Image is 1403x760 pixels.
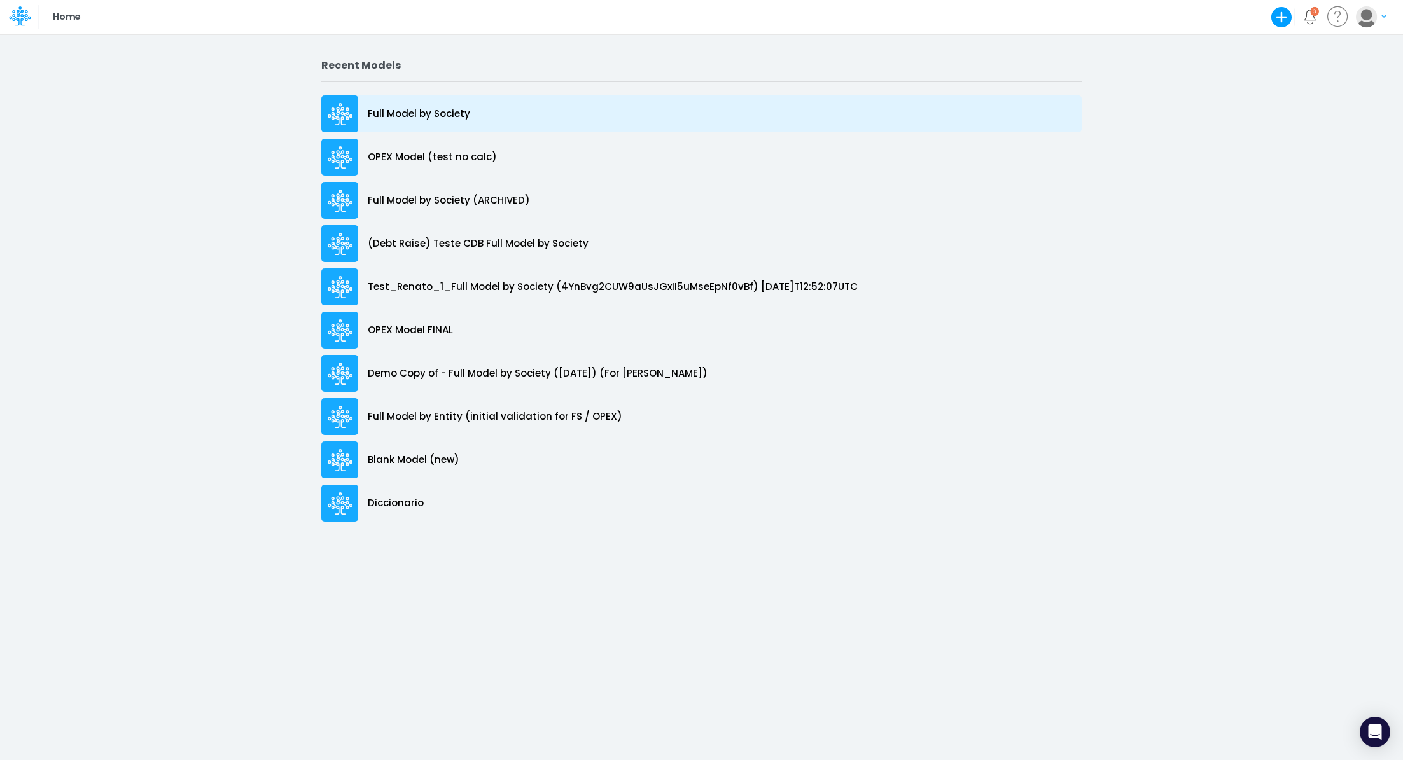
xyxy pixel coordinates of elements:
p: Blank Model (new) [368,453,459,467]
p: OPEX Model (test no calc) [368,150,497,165]
p: (Debt Raise) Teste CDB Full Model by Society [368,237,589,251]
p: Home [53,10,80,24]
a: Full Model by Entity (initial validation for FS / OPEX) [321,395,1082,438]
p: OPEX Model FINAL [368,323,453,338]
p: Test_Renato_1_Full Model by Society (4YnBvg2CUW9aUsJGxII5uMseEpNf0vBf) [DATE]T12:52:07UTC [368,280,858,294]
a: OPEX Model (test no calc) [321,135,1082,179]
p: Full Model by Society (ARCHIVED) [368,193,530,208]
p: Diccionario [368,496,424,511]
p: Demo Copy of - Full Model by Society ([DATE]) (For [PERSON_NAME]) [368,366,708,381]
a: (Debt Raise) Teste CDB Full Model by Society [321,222,1082,265]
a: Diccionario [321,481,1082,525]
a: OPEX Model FINAL [321,308,1082,352]
p: Full Model by Society [368,107,470,121]
h2: Recent Models [321,59,1082,71]
a: Blank Model (new) [321,438,1082,481]
a: Full Model by Society [321,92,1082,135]
p: Full Model by Entity (initial validation for FS / OPEX) [368,410,622,424]
a: Full Model by Society (ARCHIVED) [321,179,1082,222]
a: Notifications [1302,10,1317,24]
a: Test_Renato_1_Full Model by Society (4YnBvg2CUW9aUsJGxII5uMseEpNf0vBf) [DATE]T12:52:07UTC [321,265,1082,308]
div: 3 unread items [1313,8,1316,14]
div: Open Intercom Messenger [1360,717,1390,747]
a: Demo Copy of - Full Model by Society ([DATE]) (For [PERSON_NAME]) [321,352,1082,395]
